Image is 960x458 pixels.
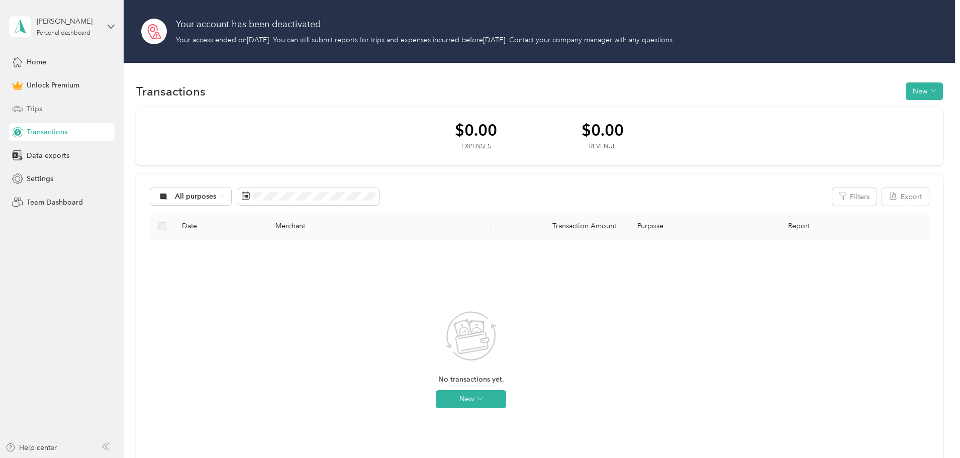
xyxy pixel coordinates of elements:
[780,213,929,240] th: Report
[37,16,100,27] div: [PERSON_NAME]
[904,402,960,458] iframe: Everlance-gr Chat Button Frame
[267,213,490,240] th: Merchant
[27,57,46,67] span: Home
[176,18,675,31] h2: Your account has been deactivated
[27,127,67,137] span: Transactions
[6,442,57,453] button: Help center
[438,374,504,385] span: No transactions yet.
[582,142,624,151] div: Revenue
[436,390,506,408] button: New
[632,222,664,230] span: Purpose
[906,82,943,100] button: New
[455,121,497,139] div: $0.00
[136,86,206,97] h1: Transactions
[27,173,53,184] span: Settings
[582,121,624,139] div: $0.00
[27,80,79,90] span: Unlock Premium
[27,197,83,208] span: Team Dashboard
[174,213,267,240] th: Date
[27,104,42,114] span: Trips
[175,193,217,200] span: All purposes
[176,35,675,45] p: Your access ended on [DATE] . You can still submit reports for trips and expenses incurred before...
[455,142,497,151] div: Expenses
[27,150,69,161] span: Data exports
[882,188,929,206] button: Export
[491,213,624,240] th: Transaction Amount
[832,188,877,206] button: Filters
[37,30,90,36] div: Personal dashboard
